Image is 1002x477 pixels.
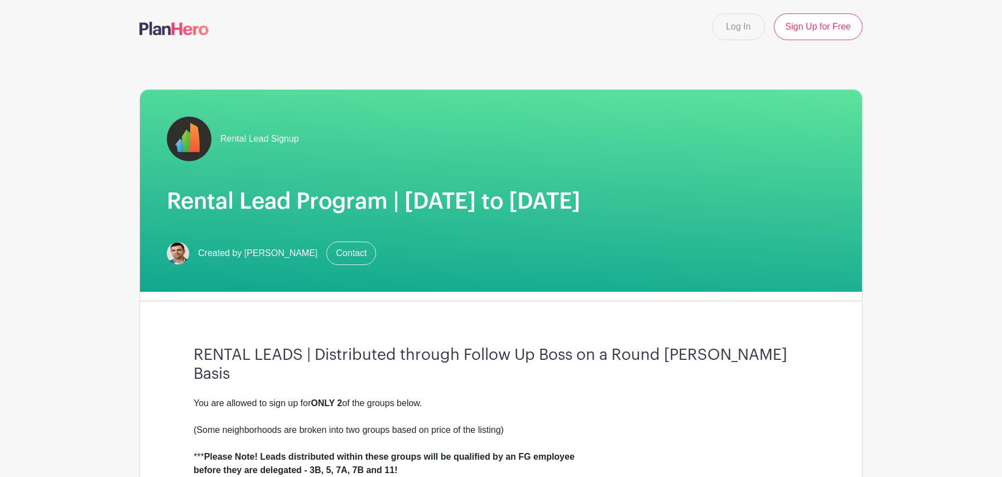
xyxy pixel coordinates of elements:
[712,13,764,40] a: Log In
[167,117,211,161] img: fulton-grace-logo.jpeg
[167,188,835,215] h1: Rental Lead Program | [DATE] to [DATE]
[139,22,209,35] img: logo-507f7623f17ff9eddc593b1ce0a138ce2505c220e1c5a4e2b4648c50719b7d32.svg
[311,398,342,408] strong: ONLY 2
[194,346,808,383] h3: RENTAL LEADS | Distributed through Follow Up Boss on a Round [PERSON_NAME] Basis
[204,452,575,461] strong: Please Note! Leads distributed within these groups will be qualified by an FG employee
[198,247,317,260] span: Created by [PERSON_NAME]
[194,465,397,475] strong: before they are delegated - 3B, 5, 7A, 7B and 11!
[326,242,376,265] a: Contact
[220,132,299,146] span: Rental Lead Signup
[774,13,863,40] a: Sign Up for Free
[167,242,189,264] img: Screen%20Shot%202023-02-21%20at%2010.54.51%20AM.png
[194,423,808,437] div: (Some neighborhoods are broken into two groups based on price of the listing)
[194,397,808,410] div: You are allowed to sign up for of the groups below.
